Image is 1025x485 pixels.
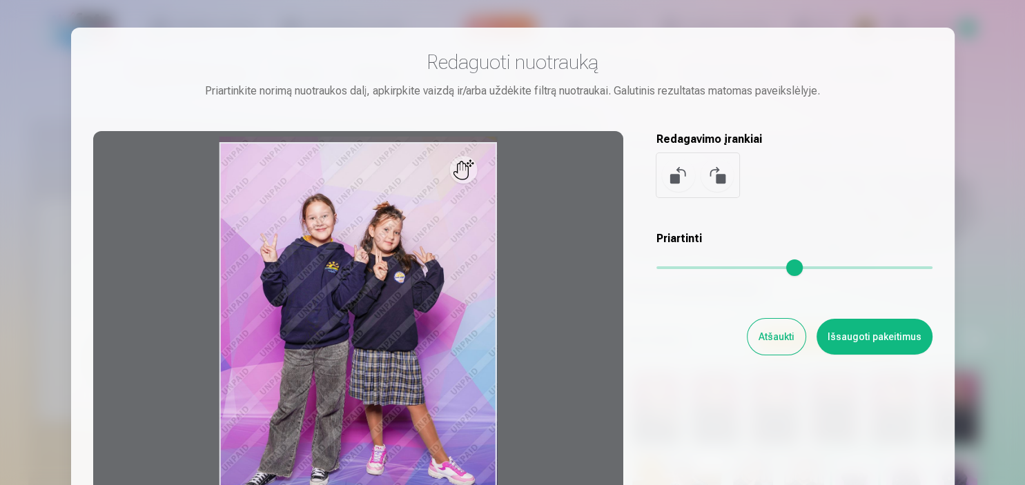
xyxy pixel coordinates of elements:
[656,131,933,148] h5: Redagavimo įrankiai
[748,319,806,355] button: Atšaukti
[93,50,933,75] h3: Redaguoti nuotrauką
[656,230,933,247] h5: Priartinti
[817,319,933,355] button: Išsaugoti pakeitimus
[93,83,933,99] div: Priartinkite norimą nuotraukos dalį, apkirpkite vaizdą ir/arba uždėkite filtrą nuotraukai. Galuti...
